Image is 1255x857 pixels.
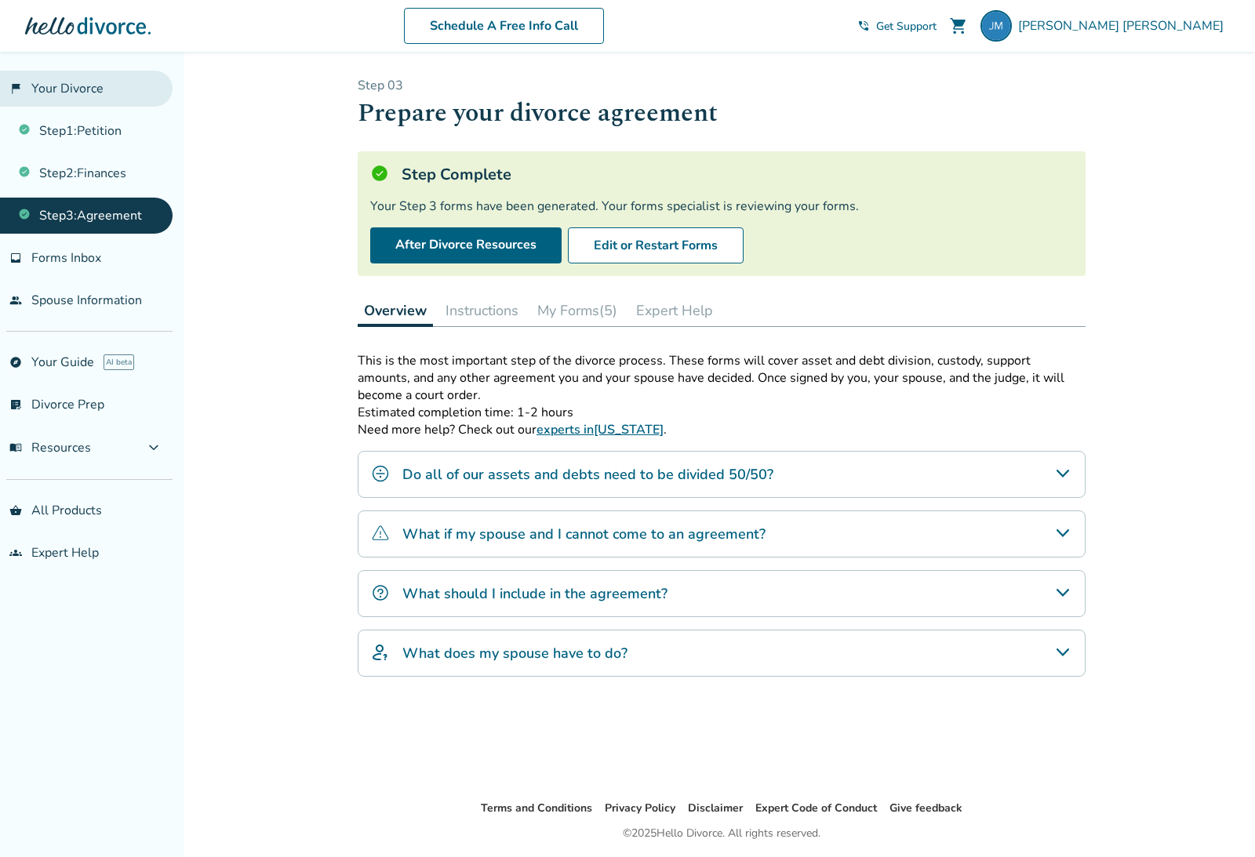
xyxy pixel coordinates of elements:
button: Edit or Restart Forms [568,227,744,263]
h4: What should I include in the agreement? [402,583,668,604]
h4: Do all of our assets and debts need to be divided 50/50? [402,464,773,485]
div: What if my spouse and I cannot come to an agreement? [358,510,1086,557]
span: list_alt_check [9,398,22,411]
span: explore [9,356,22,369]
span: Forms Inbox [31,249,101,267]
span: expand_more [144,438,163,457]
img: jmatt.mckillop@gmail.com [980,10,1012,42]
img: Do all of our assets and debts need to be divided 50/50? [371,464,390,483]
a: Privacy Policy [605,801,675,815]
a: experts in[US_STATE] [537,421,664,438]
div: What should I include in the agreement? [358,570,1086,617]
span: AI beta [104,354,134,370]
h5: Step Complete [402,164,511,185]
a: After Divorce Resources [370,227,562,263]
img: What should I include in the agreement? [371,583,390,602]
div: © 2025 Hello Divorce. All rights reserved. [623,824,820,843]
span: flag_2 [9,82,22,95]
p: Estimated completion time: 1-2 hours [358,404,1086,421]
p: Step 0 3 [358,77,1086,94]
button: My Forms(5) [531,295,624,326]
a: Schedule A Free Info Call [404,8,604,44]
div: Your Step 3 forms have been generated. Your forms specialist is reviewing your forms. [370,198,1073,215]
h4: What if my spouse and I cannot come to an agreement? [402,524,766,544]
span: people [9,294,22,307]
span: [PERSON_NAME] [PERSON_NAME] [1018,17,1230,34]
p: Need more help? Check out our . [358,421,1086,438]
img: What if my spouse and I cannot come to an agreement? [371,524,390,543]
h1: Prepare your divorce agreement [358,94,1086,133]
p: This is the most important step of the divorce process. These forms will cover asset and debt div... [358,352,1086,404]
span: inbox [9,252,22,264]
span: Get Support [876,19,937,34]
button: Instructions [439,295,525,326]
span: groups [9,547,22,559]
span: menu_book [9,441,22,454]
span: Resources [9,439,91,456]
span: shopping_cart [949,16,968,35]
span: shopping_basket [9,504,22,517]
a: Terms and Conditions [481,801,592,815]
span: phone_in_talk [857,20,870,32]
button: Overview [358,295,433,327]
a: phone_in_talkGet Support [857,19,937,34]
li: Disclaimer [688,799,743,818]
iframe: Chat Widget [1177,782,1255,857]
li: Give feedback [889,799,962,818]
div: What does my spouse have to do? [358,630,1086,677]
div: Do all of our assets and debts need to be divided 50/50? [358,451,1086,498]
img: What does my spouse have to do? [371,643,390,662]
a: Expert Code of Conduct [755,801,877,815]
button: Expert Help [630,295,719,326]
h4: What does my spouse have to do? [402,643,627,663]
